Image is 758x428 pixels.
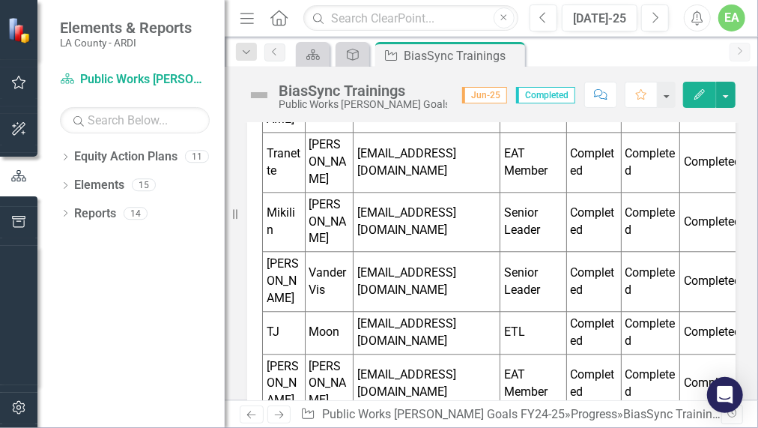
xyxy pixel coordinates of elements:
td: Completed [621,133,679,193]
div: 15 [132,179,156,192]
td: EAT Member [500,354,566,414]
img: Not Defined [247,83,271,107]
div: 14 [124,207,148,220]
td: [EMAIL_ADDRESS][DOMAIN_NAME] [354,311,500,354]
td: [PERSON_NAME] [263,252,306,312]
td: Completed [566,133,621,193]
div: Public Works [PERSON_NAME] Goals FY24-25 [279,99,447,110]
td: Mikilin [263,192,306,252]
td: ETL [500,311,566,354]
td: [EMAIL_ADDRESS][DOMAIN_NAME] [354,354,500,414]
a: Reports [74,205,116,223]
td: Vander Vis [305,252,354,312]
td: [EMAIL_ADDRESS][DOMAIN_NAME] [354,133,500,193]
div: BiasSync Trainings [404,46,521,65]
span: Jun-25 [462,87,507,103]
div: 11 [185,151,209,163]
a: Equity Action Plans [74,148,178,166]
td: [PERSON_NAME] [305,133,354,193]
td: [PERSON_NAME] [263,354,306,414]
td: [EMAIL_ADDRESS][DOMAIN_NAME] [354,192,500,252]
span: Completed [516,87,575,103]
div: Open Intercom Messenger [707,377,743,413]
td: Completed [679,311,751,354]
td: Completed [566,252,621,312]
div: BiasSync Trainings [279,82,447,99]
input: Search ClearPoint... [303,5,518,31]
td: TJ [263,311,306,354]
div: » » [300,406,721,424]
td: Completed [621,311,679,354]
div: [DATE]-25 [567,10,632,28]
button: [DATE]-25 [562,4,637,31]
td: [PERSON_NAME] [305,354,354,414]
button: EA [718,4,745,31]
td: EAT Member [500,133,566,193]
td: Senior Leader [500,192,566,252]
td: Completed [679,133,751,193]
div: BiasSync Trainings [623,407,725,421]
img: ClearPoint Strategy [7,17,34,43]
a: Public Works [PERSON_NAME] Goals FY24-25 [60,71,210,88]
span: Elements & Reports [60,19,192,37]
td: Completed [621,354,679,414]
small: LA County - ARDI [60,37,192,49]
td: Completed [679,252,751,312]
td: Completed [679,192,751,252]
td: Completed [566,311,621,354]
td: Completed [566,192,621,252]
input: Search Below... [60,107,210,133]
td: Completed [621,192,679,252]
td: [PERSON_NAME] [305,192,354,252]
td: Tranette [263,133,306,193]
td: [EMAIL_ADDRESS][DOMAIN_NAME] [354,252,500,312]
a: Progress [571,407,617,421]
td: Moon [305,311,354,354]
td: Completed [621,252,679,312]
a: Elements [74,177,124,194]
td: Completed [566,354,621,414]
td: Senior Leader [500,252,566,312]
a: Public Works [PERSON_NAME] Goals FY24-25 [322,407,565,421]
td: Completed [679,354,751,414]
